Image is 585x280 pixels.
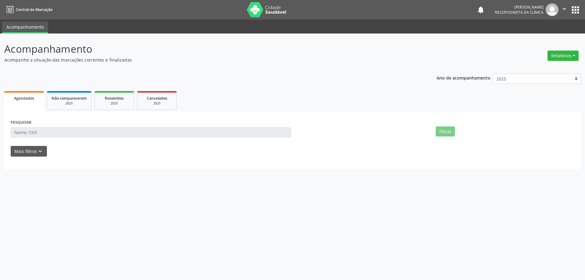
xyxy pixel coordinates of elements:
div: 2025 [99,101,129,106]
div: 2025 [51,101,87,106]
button: apps [570,5,581,15]
span: Resolvidos [105,96,124,101]
input: Nome, CNS [11,127,291,138]
p: Acompanhe a situação das marcações correntes e finalizadas [4,57,408,63]
button:  [558,3,570,16]
p: Ano de acompanhamento [437,74,491,81]
button: Mais filtroskeyboard_arrow_down [11,146,47,157]
button: notifications [477,5,485,14]
p: Acompanhamento [4,41,408,57]
i:  [561,5,568,12]
a: Acompanhamento [2,22,48,34]
span: Central de Marcação [16,7,52,12]
label: PESQUISAR [11,118,31,127]
a: Central de Marcação [4,5,52,15]
span: Recepcionista da clínica [495,10,544,15]
button: Relatórios [548,51,579,61]
span: Cancelados [147,96,167,101]
div: 2025 [142,101,172,106]
span: Não compareceram [51,96,87,101]
span: Agendados [14,96,34,101]
img: img [546,3,558,16]
button: Filtrar [436,126,455,137]
i: keyboard_arrow_down [37,148,44,155]
div: [PERSON_NAME] [495,5,544,10]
